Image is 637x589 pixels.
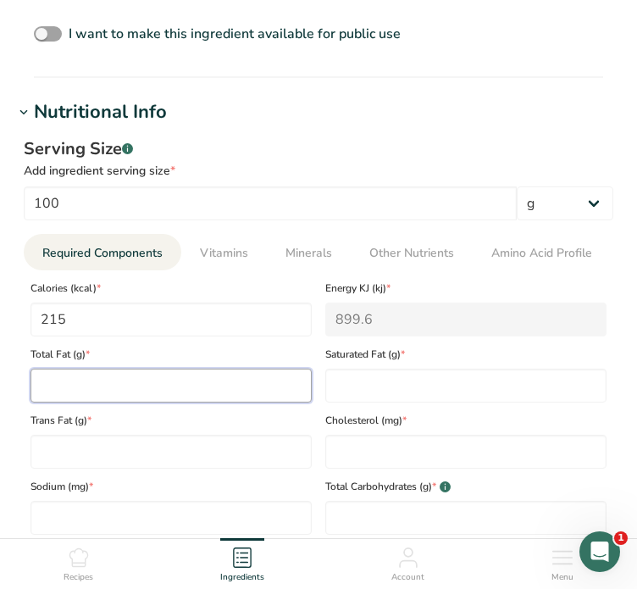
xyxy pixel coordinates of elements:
[24,136,613,162] div: Serving Size
[325,413,607,428] span: Cholesterol (mg)
[30,479,312,494] span: Sodium (mg)
[30,413,312,428] span: Trans Fat (g)
[30,347,312,362] span: Total Fat (g)
[34,98,167,126] div: Nutritional Info
[64,539,93,585] a: Recipes
[551,571,573,584] span: Menu
[24,162,613,180] div: Add ingredient serving size
[579,531,620,572] iframe: Intercom live chat
[220,539,264,585] a: Ingredients
[285,244,332,262] span: Minerals
[391,571,424,584] span: Account
[325,281,607,296] span: Energy KJ (kj)
[614,531,628,545] span: 1
[369,244,454,262] span: Other Nutrients
[24,186,517,220] input: Type your serving size here
[69,25,401,43] span: I want to make this ingredient available for public use
[64,571,93,584] span: Recipes
[325,479,607,494] span: Total Carbohydrates (g)
[325,347,607,362] span: Saturated Fat (g)
[491,244,592,262] span: Amino Acid Profile
[30,281,312,296] span: Calories (kcal)
[391,539,424,585] a: Account
[220,571,264,584] span: Ingredients
[42,244,163,262] span: Required Components
[200,244,248,262] span: Vitamins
